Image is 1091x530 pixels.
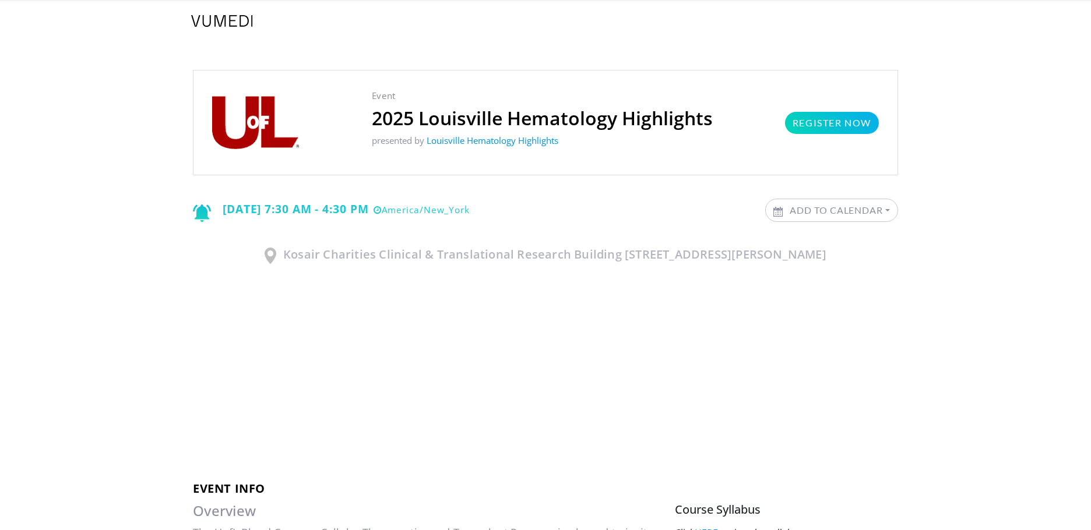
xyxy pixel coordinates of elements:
h3: Event info [193,482,898,496]
a: Louisville Hematology Highlights [427,135,558,146]
h5: Course Syllabus [675,503,898,517]
img: Location Icon [265,248,276,264]
p: presented by [372,134,713,147]
a: Register Now [785,112,879,134]
img: Notification icon [193,204,211,222]
h3: Kosair Charities Clinical & Translational Research Building [STREET_ADDRESS][PERSON_NAME] [193,248,898,264]
div: [DATE] 7:30 AM - 4:30 PM [193,199,470,222]
h4: Overview [193,503,657,520]
h2: 2025 Louisville Hematology Highlights [372,107,713,129]
a: Add to Calendar [766,199,898,221]
img: Louisville Hematology Highlights [212,96,300,149]
small: America/New_York [374,204,470,216]
img: Calendar icon [773,207,783,217]
img: VuMedi Logo [191,15,253,27]
p: Event [372,89,713,103]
